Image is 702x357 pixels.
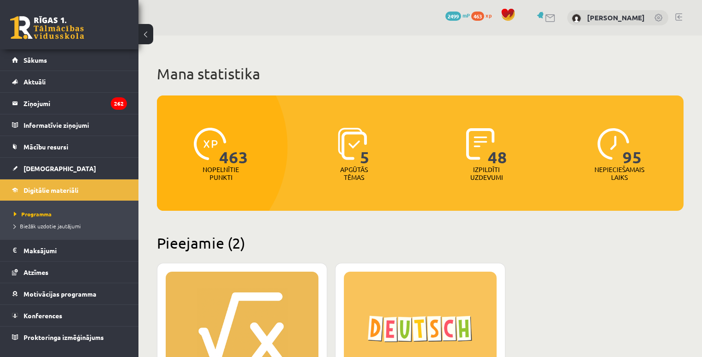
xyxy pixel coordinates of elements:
[157,65,684,83] h1: Mana statistika
[10,16,84,39] a: Rīgas 1. Tālmācības vidusskola
[468,166,504,181] p: Izpildīti uzdevumi
[14,210,52,218] span: Programma
[471,12,496,19] a: 463 xp
[24,93,127,114] legend: Ziņojumi
[12,179,127,201] a: Digitālie materiāli
[12,240,127,261] a: Maksājumi
[12,49,127,71] a: Sākums
[24,311,62,320] span: Konferences
[203,166,239,181] p: Nopelnītie punkti
[24,56,47,64] span: Sākums
[194,128,226,160] img: icon-xp-0682a9bc20223a9ccc6f5883a126b849a74cddfe5390d2b41b4391c66f2066e7.svg
[24,143,68,151] span: Mācību resursi
[12,114,127,136] a: Informatīvie ziņojumi
[12,283,127,304] a: Motivācijas programma
[24,77,46,86] span: Aktuāli
[24,240,127,261] legend: Maksājumi
[597,128,630,160] img: icon-clock-7be60019b62300814b6bd22b8e044499b485619524d84068768e800edab66f18.svg
[12,136,127,157] a: Mācību resursi
[471,12,484,21] span: 463
[14,210,129,218] a: Programma
[623,128,642,166] span: 95
[486,12,492,19] span: xp
[360,128,370,166] span: 5
[445,12,461,21] span: 2499
[336,166,372,181] p: Apgūtās tēmas
[111,97,127,110] i: 262
[157,234,684,252] h2: Pieejamie (2)
[24,268,48,276] span: Atzīmes
[24,114,127,136] legend: Informatīvie ziņojumi
[24,333,104,341] span: Proktoringa izmēģinājums
[12,158,127,179] a: [DEMOGRAPHIC_DATA]
[24,164,96,173] span: [DEMOGRAPHIC_DATA]
[12,262,127,283] a: Atzīmes
[12,71,127,92] a: Aktuāli
[219,128,248,166] span: 463
[462,12,470,19] span: mP
[12,93,127,114] a: Ziņojumi262
[14,222,81,230] span: Biežāk uzdotie jautājumi
[445,12,470,19] a: 2499 mP
[12,305,127,326] a: Konferences
[466,128,495,160] img: icon-completed-tasks-ad58ae20a441b2904462921112bc710f1caf180af7a3daa7317a5a94f2d26646.svg
[488,128,507,166] span: 48
[24,290,96,298] span: Motivācijas programma
[587,13,645,22] a: [PERSON_NAME]
[572,14,581,23] img: Elza Zelča
[338,128,367,160] img: icon-learned-topics-4a711ccc23c960034f471b6e78daf4a3bad4a20eaf4de84257b87e66633f6470.svg
[14,222,129,230] a: Biežāk uzdotie jautājumi
[12,327,127,348] a: Proktoringa izmēģinājums
[594,166,644,181] p: Nepieciešamais laiks
[24,186,78,194] span: Digitālie materiāli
